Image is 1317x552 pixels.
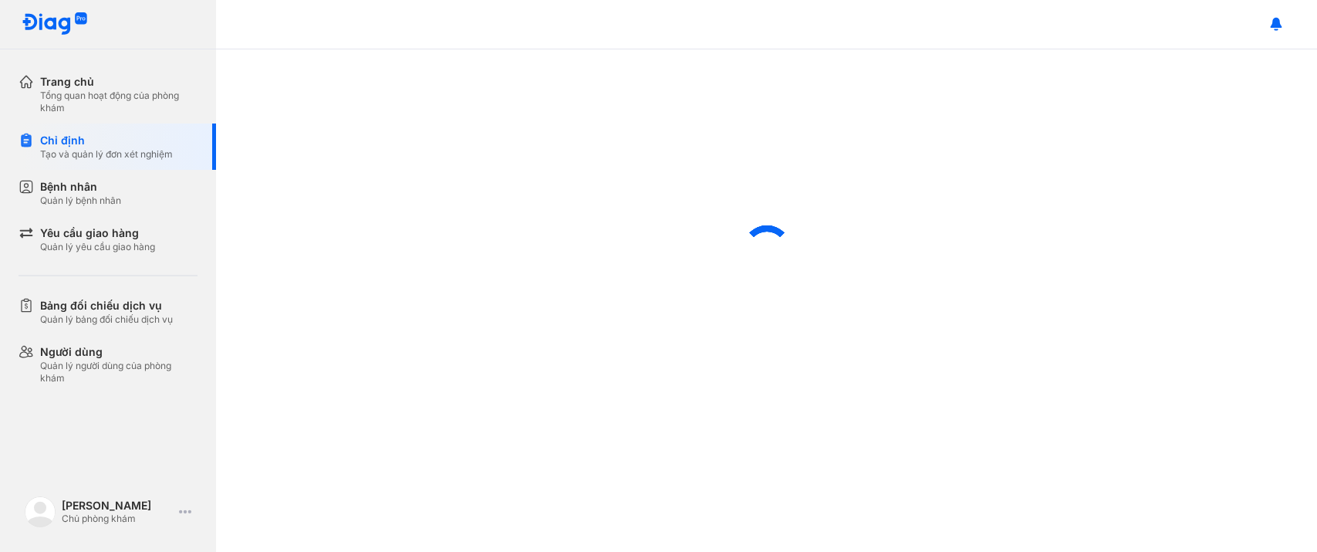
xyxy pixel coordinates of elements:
div: Quản lý bảng đối chiếu dịch vụ [40,313,173,326]
div: Chủ phòng khám [62,513,173,525]
div: Tổng quan hoạt động của phòng khám [40,90,198,114]
div: Bảng đối chiếu dịch vụ [40,298,173,313]
div: Yêu cầu giao hàng [40,225,155,241]
div: Trang chủ [40,74,198,90]
div: Bệnh nhân [40,179,121,195]
div: Chỉ định [40,133,173,148]
div: Quản lý bệnh nhân [40,195,121,207]
div: Người dùng [40,344,198,360]
div: Tạo và quản lý đơn xét nghiệm [40,148,173,161]
div: [PERSON_NAME] [62,499,173,513]
div: Quản lý người dùng của phòng khám [40,360,198,384]
div: Quản lý yêu cầu giao hàng [40,241,155,253]
img: logo [22,12,88,36]
img: logo [25,496,56,527]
